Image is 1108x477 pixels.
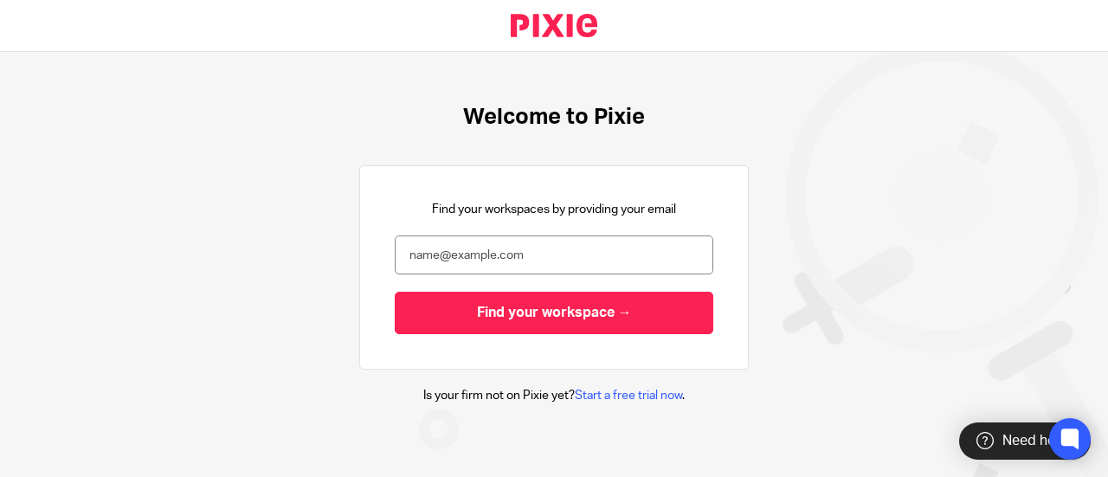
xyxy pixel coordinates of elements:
p: Find your workspaces by providing your email [432,201,676,218]
input: name@example.com [395,235,713,274]
h1: Welcome to Pixie [463,104,645,131]
a: Start a free trial now [575,390,682,402]
div: Need help? [959,422,1091,460]
p: Is your firm not on Pixie yet? . [423,387,685,404]
input: Find your workspace → [395,292,713,334]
